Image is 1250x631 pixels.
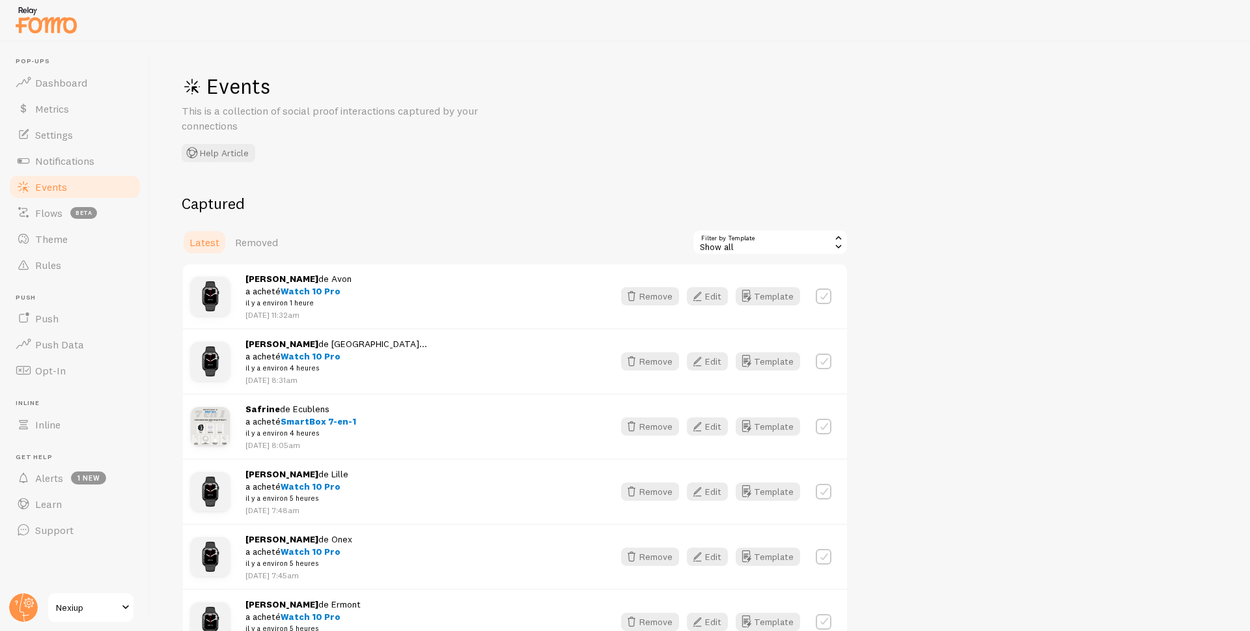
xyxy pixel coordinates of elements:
span: Flows [35,206,62,219]
strong: [PERSON_NAME] [245,273,318,285]
a: Learn [8,491,142,517]
span: Events [35,180,67,193]
span: 1 new [71,471,106,484]
strong: Safrine [245,403,280,415]
button: Template [736,352,800,371]
span: Push [16,294,142,302]
a: Metrics [8,96,142,122]
span: Push Data [35,338,84,351]
p: [DATE] 8:05am [245,440,356,451]
span: Inline [35,418,61,431]
button: Edit [687,287,728,305]
a: Rules [8,252,142,278]
small: il y a environ 4 heures [245,427,356,439]
a: Edit [687,483,736,501]
small: il y a environ 4 heures [245,362,427,374]
span: Pop-ups [16,57,142,66]
button: Template [736,613,800,631]
span: Support [35,524,74,537]
button: Remove [621,548,679,566]
span: Watch 10 Pro [281,611,340,623]
span: Nexiup [56,600,118,615]
a: Push [8,305,142,331]
span: de Lille a acheté [245,468,348,505]
strong: [PERSON_NAME] [245,533,318,545]
span: beta [70,207,97,219]
span: de Avon a acheté [245,273,352,309]
img: Montre_13_small.jpg [191,472,230,511]
a: Push Data [8,331,142,358]
span: Dashboard [35,76,87,89]
a: Edit [687,287,736,305]
button: Edit [687,352,728,371]
span: Watch 10 Pro [281,350,340,362]
span: Removed [235,236,278,249]
h1: Events [182,73,572,100]
span: Alerts [35,471,63,484]
img: Montre_13_small.jpg [191,537,230,576]
h2: Captured [182,193,848,214]
p: This is a collection of social proof interactions captured by your connections [182,104,494,133]
span: Push [35,312,59,325]
a: Latest [182,229,227,255]
span: Rules [35,259,61,272]
small: il y a environ 5 heures [245,492,348,504]
button: Remove [621,287,679,305]
img: BoxIphone_Prod_09_small.jpg [191,407,230,446]
button: Edit [687,417,728,436]
small: il y a environ 1 heure [245,297,352,309]
strong: [PERSON_NAME] [245,338,318,350]
a: Dashboard [8,70,142,96]
small: il y a environ 5 heures [245,557,352,569]
p: [DATE] 7:48am [245,505,348,516]
p: [DATE] 8:31am [245,374,427,386]
button: Remove [621,352,679,371]
span: Opt-In [35,364,66,377]
span: Inline [16,399,142,408]
span: Watch 10 Pro [281,285,340,297]
a: Theme [8,226,142,252]
span: de [GEOGRAPHIC_DATA]... a acheté [245,338,427,374]
img: Montre_13_small.jpg [191,342,230,381]
span: de Ecublens a acheté [245,403,356,440]
span: Metrics [35,102,69,115]
button: Remove [621,613,679,631]
img: fomo-relay-logo-orange.svg [14,3,79,36]
button: Template [736,287,800,305]
span: Watch 10 Pro [281,481,340,492]
span: Learn [35,498,62,511]
a: Removed [227,229,286,255]
span: de Onex a acheté [245,533,352,570]
span: Settings [35,128,73,141]
button: Template [736,483,800,501]
button: Remove [621,417,679,436]
button: Help Article [182,144,255,162]
div: Show all [692,229,848,255]
button: Edit [687,613,728,631]
p: [DATE] 11:32am [245,309,352,320]
button: Template [736,548,800,566]
button: Template [736,417,800,436]
span: Get Help [16,453,142,462]
strong: [PERSON_NAME] [245,598,318,610]
span: Theme [35,232,68,245]
a: Opt-In [8,358,142,384]
a: Edit [687,417,736,436]
span: Latest [189,236,219,249]
a: Edit [687,352,736,371]
a: Events [8,174,142,200]
a: Alerts 1 new [8,465,142,491]
p: [DATE] 7:45am [245,570,352,581]
a: Inline [8,412,142,438]
span: Notifications [35,154,94,167]
button: Edit [687,548,728,566]
a: Edit [687,613,736,631]
a: Edit [687,548,736,566]
strong: [PERSON_NAME] [245,468,318,480]
a: Settings [8,122,142,148]
span: SmartBox 7-en-1 [281,415,356,427]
